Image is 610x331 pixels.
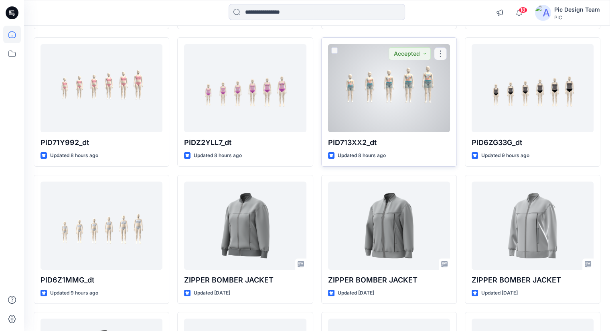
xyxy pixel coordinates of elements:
[194,151,242,160] p: Updated 8 hours ago
[554,14,600,20] div: PIC
[194,289,230,297] p: Updated [DATE]
[519,7,527,13] span: 18
[41,274,162,286] p: PID6Z1MMG_dt
[328,182,450,270] a: ZIPPER BOMBER JACKET
[481,151,529,160] p: Updated 9 hours ago
[328,44,450,132] a: PID713XX2_dt
[472,274,594,286] p: ZIPPER BOMBER JACKET
[338,151,386,160] p: Updated 8 hours ago
[41,137,162,148] p: PID71Y992_dt
[481,289,518,297] p: Updated [DATE]
[472,137,594,148] p: PID6ZG33G_dt
[535,5,551,21] img: avatar
[472,182,594,270] a: ZIPPER BOMBER JACKET
[41,44,162,132] a: PID71Y992_dt
[50,289,98,297] p: Updated 9 hours ago
[472,44,594,132] a: PID6ZG33G_dt
[41,182,162,270] a: PID6Z1MMG_dt
[184,44,306,132] a: PIDZ2YLL7_dt
[184,137,306,148] p: PIDZ2YLL7_dt
[184,182,306,270] a: ZIPPER BOMBER JACKET
[328,137,450,148] p: PID713XX2_dt
[184,274,306,286] p: ZIPPER BOMBER JACKET
[554,5,600,14] div: Pic Design Team
[338,289,374,297] p: Updated [DATE]
[50,151,98,160] p: Updated 8 hours ago
[328,274,450,286] p: ZIPPER BOMBER JACKET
